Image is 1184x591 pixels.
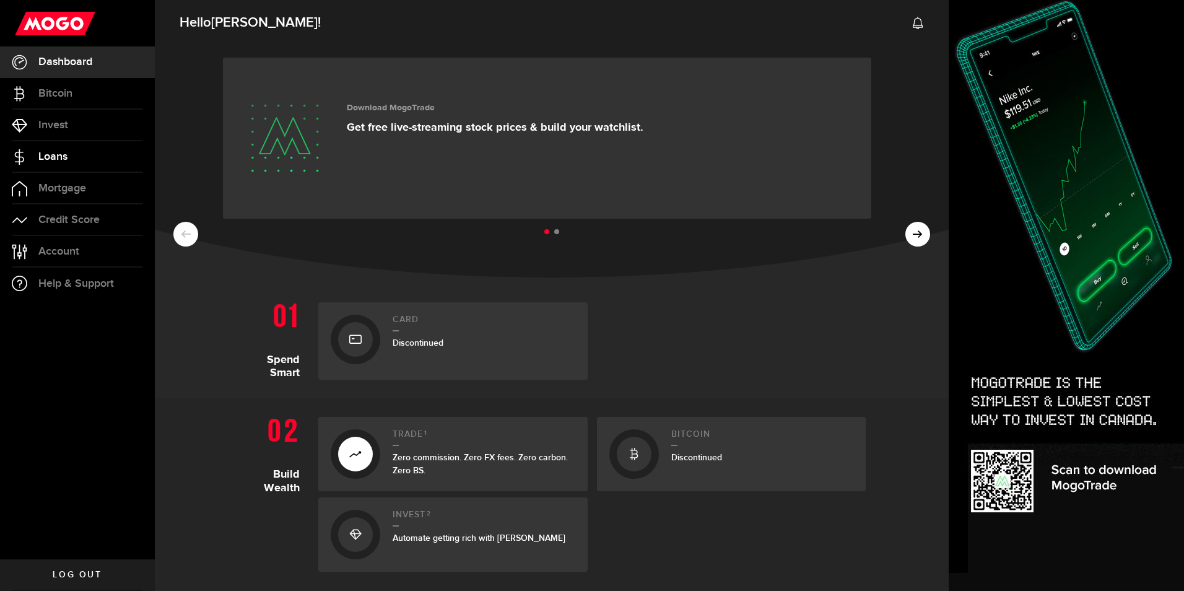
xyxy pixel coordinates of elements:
[393,315,575,331] h2: Card
[38,56,92,68] span: Dashboard
[38,246,79,257] span: Account
[347,103,643,113] h3: Download MogoTrade
[393,429,575,446] h2: Trade
[38,120,68,131] span: Invest
[393,338,443,348] span: Discontinued
[393,452,568,476] span: Zero commission. Zero FX fees. Zero carbon. Zero BS.
[318,497,588,572] a: Invest2Automate getting rich with [PERSON_NAME]
[38,214,100,225] span: Credit Score
[223,58,871,219] a: Download MogoTrade Get free live-streaming stock prices & build your watchlist.
[38,88,72,99] span: Bitcoin
[180,10,321,36] span: Hello !
[671,452,722,463] span: Discontinued
[393,533,565,543] span: Automate getting rich with [PERSON_NAME]
[318,417,588,491] a: Trade1Zero commission. Zero FX fees. Zero carbon. Zero BS.
[318,302,588,380] a: CardDiscontinued
[424,429,427,437] sup: 1
[238,296,309,380] h1: Spend Smart
[238,411,309,572] h1: Build Wealth
[671,429,854,446] h2: Bitcoin
[597,417,866,491] a: BitcoinDiscontinued
[38,183,86,194] span: Mortgage
[427,510,431,517] sup: 2
[38,278,114,289] span: Help & Support
[393,510,575,527] h2: Invest
[38,151,67,162] span: Loans
[211,14,318,31] span: [PERSON_NAME]
[347,121,643,134] p: Get free live-streaming stock prices & build your watchlist.
[53,571,102,579] span: Log out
